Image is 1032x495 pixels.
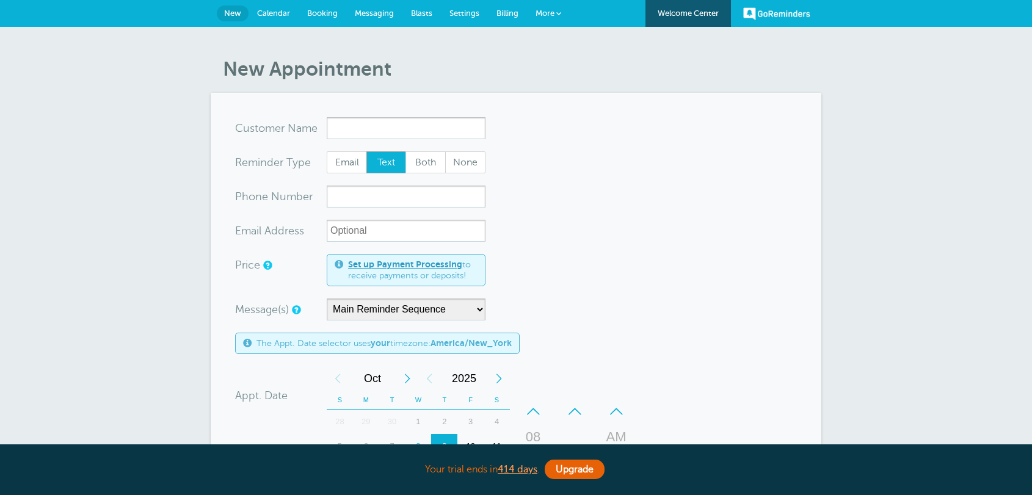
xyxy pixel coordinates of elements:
[327,434,353,458] div: Sunday, October 5
[256,225,285,236] span: il Add
[431,434,457,458] div: Thursday, October 9
[405,151,446,173] label: Both
[601,425,631,449] div: AM
[457,410,484,434] div: 3
[353,434,379,458] div: Monday, October 6
[263,261,271,269] a: An optional price for the appointment. If you set a price, you can include a payment link in your...
[224,9,241,18] span: New
[217,5,249,21] a: New
[348,259,462,269] a: Set up Payment Processing
[446,152,485,173] span: None
[431,338,512,348] b: America/New_York
[235,390,288,401] label: Appt. Date
[235,220,327,242] div: ress
[405,410,432,434] div: Wednesday, October 1
[235,225,256,236] span: Ema
[371,338,390,348] b: your
[445,151,485,173] label: None
[457,391,484,410] th: F
[327,410,353,434] div: Sunday, September 28
[327,151,367,173] label: Email
[518,425,548,449] div: 08
[396,366,418,391] div: Next Month
[431,410,457,434] div: 2
[379,410,405,434] div: Tuesday, September 30
[255,123,296,134] span: tomer N
[307,9,338,18] span: Booking
[348,259,478,281] span: to receive payments or deposits!
[223,57,821,81] h1: New Appointment
[488,366,510,391] div: Next Year
[327,434,353,458] div: 5
[256,338,512,349] span: The Appt. Date selector uses timezone:
[405,391,432,410] th: W
[418,366,440,391] div: Previous Year
[353,434,379,458] div: 6
[327,391,353,410] th: S
[366,151,407,173] label: Text
[353,410,379,434] div: 29
[484,434,510,458] div: 11
[431,434,457,458] div: 9
[449,9,479,18] span: Settings
[484,410,510,434] div: 4
[431,410,457,434] div: Thursday, October 2
[536,9,554,18] span: More
[367,152,406,173] span: Text
[327,410,353,434] div: 28
[405,434,432,458] div: Today, Wednesday, October 8
[255,191,286,202] span: ne Nu
[379,434,405,458] div: Tuesday, October 7
[457,410,484,434] div: Friday, October 3
[235,304,289,315] label: Message(s)
[484,434,510,458] div: Saturday, October 11
[235,123,255,134] span: Cus
[431,391,457,410] th: T
[411,9,432,18] span: Blasts
[235,259,260,270] label: Price
[327,220,485,242] input: Optional
[235,117,327,139] div: ame
[484,410,510,434] div: Saturday, October 4
[235,157,311,168] label: Reminder Type
[327,152,366,173] span: Email
[379,391,405,410] th: T
[379,434,405,458] div: 7
[545,460,605,479] a: Upgrade
[379,410,405,434] div: 30
[257,9,290,18] span: Calendar
[405,410,432,434] div: 1
[498,464,537,475] a: 414 days
[235,191,255,202] span: Pho
[292,306,299,314] a: Simple templates and custom messages will use the reminder schedule set under Settings > Reminder...
[235,186,327,208] div: mber
[353,391,379,410] th: M
[496,9,518,18] span: Billing
[349,366,396,391] span: October
[353,410,379,434] div: Monday, September 29
[457,434,484,458] div: 10
[457,434,484,458] div: Friday, October 10
[484,391,510,410] th: S
[406,152,445,173] span: Both
[405,434,432,458] div: 8
[211,457,821,483] div: Your trial ends in .
[327,366,349,391] div: Previous Month
[440,366,488,391] span: 2025
[355,9,394,18] span: Messaging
